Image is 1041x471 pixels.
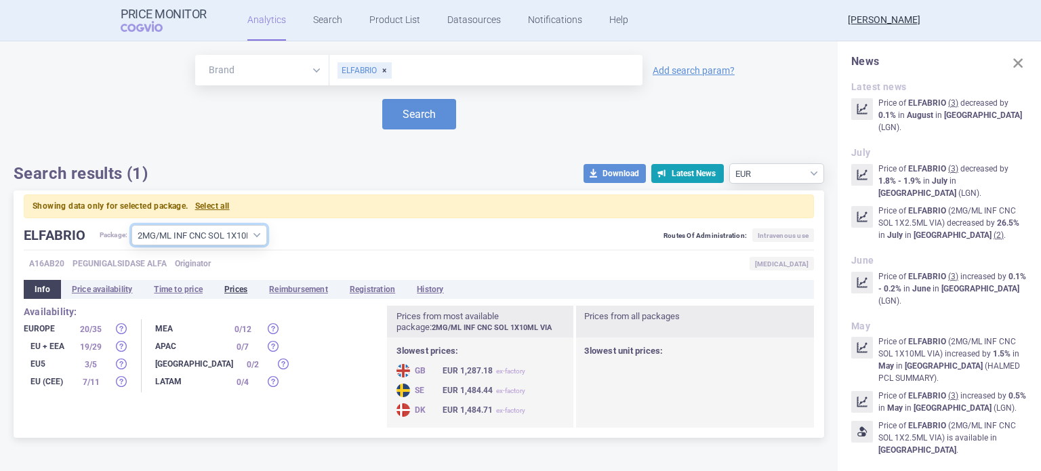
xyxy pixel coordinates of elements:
div: GB [396,364,437,377]
div: EU (CEE) [24,375,71,388]
strong: ELFABRIO [908,272,946,281]
strong: ELFABRIO [908,391,946,401]
strong: June [912,284,931,293]
h1: News [851,55,1027,68]
div: DK [396,403,437,417]
div: EU5 [24,357,71,371]
strong: 0.5% [1008,391,1026,401]
h2: June [851,255,1027,266]
u: ( 3 ) [948,391,958,401]
strong: Price Monitor [121,7,207,21]
span: ex-factory [496,387,525,394]
h1: Search results (1) [14,163,148,184]
p: Showing data only for selected package. [24,194,814,218]
strong: ELFABRIO [908,337,946,346]
div: 7 / 11 [74,375,108,389]
p: Price of decreased by in in ( LGN ) . [878,163,1027,199]
strong: [GEOGRAPHIC_DATA] [944,110,1022,120]
div: EUR 1,287.18 [443,364,525,378]
a: Add search param? [653,66,735,75]
strong: ELFABRIO [908,98,946,108]
p: Price of ( 2MG/ML INF CNC SOL 1X10ML VIA ) increased by in in ( HALMED PCL SUMMARY ) . [878,335,1027,384]
h2: May [851,321,1027,332]
h2: Latest news [851,81,1027,93]
strong: 1.5% [993,349,1011,359]
u: ( 3 ) [948,164,958,173]
span: [MEDICAL_DATA] [750,257,814,270]
div: SE [396,384,437,397]
div: 0 / 2 [236,358,270,371]
p: Price of ( 2MG/ML INF CNC SOL 1X2.5ML VIA ) decreased by in in . [878,205,1027,241]
div: 3 / 5 [74,358,108,371]
div: EU + EEA [24,340,71,353]
div: 0 / 12 [226,323,260,336]
strong: [GEOGRAPHIC_DATA] [905,361,983,371]
div: LATAM [155,375,223,388]
strong: [GEOGRAPHIC_DATA] [914,403,992,413]
strong: July [932,176,947,186]
p: Price of increased by in in ( LGN ) . [878,390,1027,414]
strong: 0.1% [878,110,896,120]
img: Denmark [396,403,410,417]
div: EUR 1,484.44 [443,384,525,398]
button: Search [382,99,456,129]
h1: ELFABRIO [24,225,100,245]
strong: ELFABRIO [908,206,946,216]
img: United Kingdom [396,364,410,377]
strong: [GEOGRAPHIC_DATA] [941,284,1019,293]
li: Time to price [143,280,213,299]
span: ex-factory [496,367,525,375]
h2: Availability: [24,306,387,318]
strong: [GEOGRAPHIC_DATA] [878,188,956,198]
strong: May [878,361,894,371]
li: Price availability [61,280,144,299]
strong: 0.1% - 0.2% [878,272,1026,293]
h2: 3 lowest prices: [396,346,565,357]
p: Price of decreased by in in ( LGN ) . [878,97,1027,134]
div: 20 / 35 [74,323,108,336]
button: Download [584,164,646,183]
div: 0 / 4 [226,375,260,389]
h2: July [851,147,1027,159]
li: Info [24,280,61,299]
div: Europe [24,322,71,335]
h3: Prices from all packages [575,306,814,327]
div: MEA [155,322,223,335]
span: COGVIO [121,21,182,32]
div: ELFABRIO [338,62,392,79]
li: Registration [339,280,406,299]
strong: 1.8% - 1.9% [878,176,921,186]
p: Price of ( 2MG/ML INF CNC SOL 1X2.5ML VIA ) is available in . [878,419,1027,456]
span: A16AB20 [29,257,64,270]
button: Latest News [651,164,724,183]
span: PEGUNIGALSIDASE ALFA [73,257,167,270]
div: APAC [155,340,223,353]
p: Price of increased by in in ( LGN ) . [878,270,1027,307]
span: Originator [175,257,211,270]
div: Routes Of Administration: [664,228,814,246]
strong: July [887,230,903,240]
span: Intravenous use [752,228,814,242]
u: ( 2 ) [994,230,1004,240]
h2: 3 lowest unit prices: [584,346,804,357]
span: ex-factory [496,407,525,414]
li: Reimbursement [258,280,339,299]
strong: [GEOGRAPHIC_DATA] [914,230,992,240]
div: 19 / 29 [74,340,108,354]
strong: ELFABRIO [908,421,946,430]
button: Select all [195,201,230,212]
img: Sweden [396,384,410,397]
div: [GEOGRAPHIC_DATA] [155,357,233,371]
strong: [GEOGRAPHIC_DATA] [878,445,956,455]
strong: 26.5% [997,218,1019,228]
li: History [406,280,454,299]
strong: August [907,110,933,120]
u: ( 3 ) [948,98,958,108]
a: Price MonitorCOGVIO [121,7,207,33]
u: ( 3 ) [948,272,958,281]
strong: 2MG/ML INF CNC SOL 1X10ML VIA [432,323,552,332]
strong: May [887,403,903,413]
div: EUR 1,484.71 [443,403,525,417]
li: Prices [213,280,258,299]
div: 0 / 7 [226,340,260,354]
